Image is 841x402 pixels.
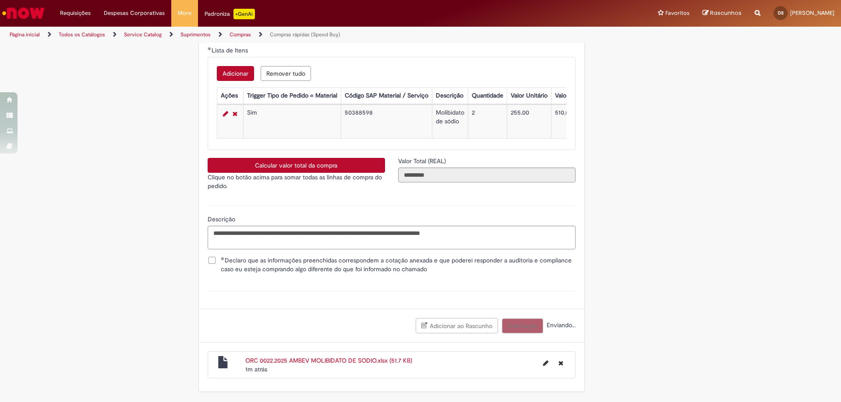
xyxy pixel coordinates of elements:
[538,356,554,370] button: Editar nome de arquivo ORC 0022.2025 AMBEV MOLIBIDATO DE SODIO.xlsx
[217,66,254,81] button: Add a row for Lista de Itens
[243,88,341,104] th: Trigger Tipo de Pedido = Material
[398,157,448,165] label: Somente leitura - Valor Total (REAL)
[341,88,432,104] th: Código SAP Material / Serviço
[507,105,551,139] td: 255,00
[104,9,165,17] span: Despesas Corporativas
[432,88,468,104] th: Descrição
[208,47,212,50] span: Obrigatório Preenchido
[233,9,255,19] p: +GenAi
[208,215,237,223] span: Descrição
[261,66,311,81] button: Remove all rows for Lista de Itens
[553,356,569,370] button: Excluir ORC 0022.2025 AMBEV MOLIBIDATO DE SODIO.xlsx
[180,31,211,38] a: Suprimentos
[551,88,607,104] th: Valor Total Moeda
[208,158,385,173] button: Calcular valor total da compra
[432,105,468,139] td: Molibidato de sódio
[60,9,91,17] span: Requisições
[545,321,576,329] span: Enviando...
[205,9,255,19] div: Padroniza
[7,27,554,43] ul: Trilhas de página
[212,46,250,54] span: Lista de Itens
[341,105,432,139] td: 50388598
[243,105,341,139] td: Sim
[230,108,240,119] a: Remover linha 1
[778,10,784,16] span: DS
[59,31,105,38] a: Todos os Catálogos
[221,108,230,119] a: Editar Linha 1
[270,31,340,38] a: Compras rápidas (Speed Buy)
[230,31,251,38] a: Compras
[208,226,576,249] textarea: Descrição
[217,88,243,104] th: Ações
[1,4,46,22] img: ServiceNow
[551,105,607,139] td: 510,00
[468,88,507,104] th: Quantidade
[790,9,834,17] span: [PERSON_NAME]
[468,105,507,139] td: 2
[398,157,448,165] span: Somente leitura - Valor Total (REAL)
[398,168,576,182] input: Valor Total (REAL)
[124,31,162,38] a: Service Catalog
[710,9,742,17] span: Rascunhos
[208,173,385,190] p: Clique no botão acima para somar todas as linhas de compra do pedido.
[178,9,191,17] span: More
[245,357,412,364] a: ORC 0022.2025 AMBEV MOLIBIDATO DE SODIO.xlsx (51.7 KB)
[10,31,40,38] a: Página inicial
[245,365,267,373] span: 1m atrás
[221,256,576,273] span: Declaro que as informações preenchidas correspondem a cotação anexada e que poderei responder a a...
[703,9,742,17] a: Rascunhos
[221,257,225,260] span: Obrigatório Preenchido
[507,88,551,104] th: Valor Unitário
[665,9,689,17] span: Favoritos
